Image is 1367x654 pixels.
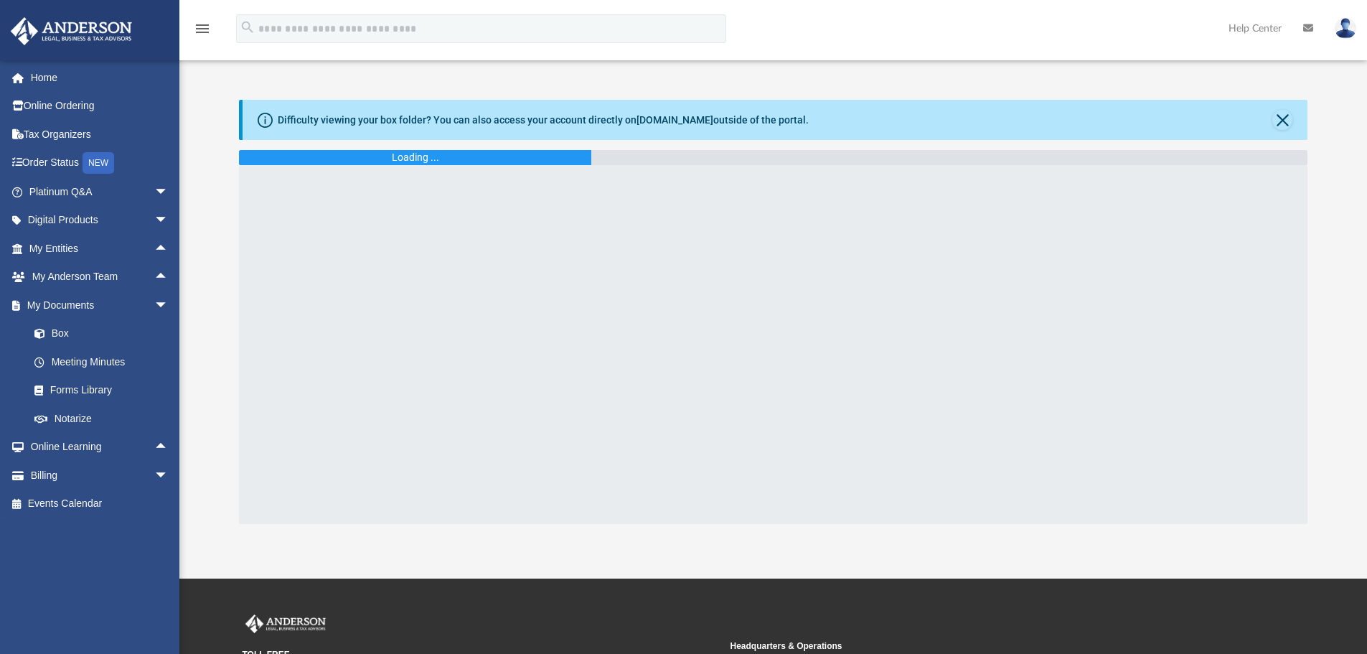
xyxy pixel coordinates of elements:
span: arrow_drop_down [154,291,183,320]
a: Home [10,63,190,92]
small: Headquarters & Operations [731,640,1208,653]
div: Difficulty viewing your box folder? You can also access your account directly on outside of the p... [278,113,809,128]
a: Forms Library [20,376,176,405]
a: Online Ordering [10,92,190,121]
span: arrow_drop_up [154,234,183,263]
img: Anderson Advisors Platinum Portal [6,17,136,45]
span: arrow_drop_down [154,206,183,235]
a: Tax Organizers [10,120,190,149]
a: Online Learningarrow_drop_up [10,433,183,462]
a: Digital Productsarrow_drop_down [10,206,190,235]
i: search [240,19,255,35]
span: arrow_drop_up [154,433,183,462]
i: menu [194,20,211,37]
a: My Documentsarrow_drop_down [10,291,183,319]
a: My Entitiesarrow_drop_up [10,234,190,263]
a: Billingarrow_drop_down [10,461,190,490]
a: Box [20,319,176,348]
a: [DOMAIN_NAME] [636,114,713,126]
a: menu [194,27,211,37]
div: NEW [83,152,114,174]
div: Loading ... [392,150,439,165]
span: arrow_drop_down [154,461,183,490]
button: Close [1272,110,1292,130]
a: Meeting Minutes [20,347,183,376]
a: Platinum Q&Aarrow_drop_down [10,177,190,206]
img: User Pic [1335,18,1356,39]
a: Order StatusNEW [10,149,190,178]
a: My Anderson Teamarrow_drop_up [10,263,183,291]
a: Notarize [20,404,183,433]
span: arrow_drop_up [154,263,183,292]
img: Anderson Advisors Platinum Portal [243,615,329,633]
span: arrow_drop_down [154,177,183,207]
a: Events Calendar [10,490,190,518]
